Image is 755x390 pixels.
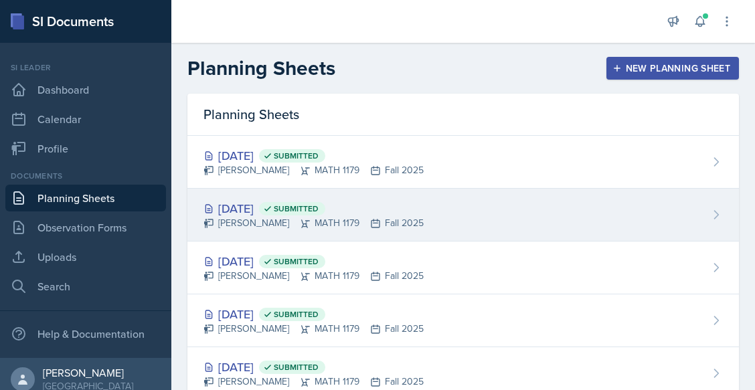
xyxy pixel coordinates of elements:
div: Help & Documentation [5,320,166,347]
a: Dashboard [5,76,166,103]
span: Submitted [274,151,319,161]
a: [DATE] Submitted [PERSON_NAME]MATH 1179Fall 2025 [187,189,739,241]
div: [DATE] [203,199,424,217]
div: [PERSON_NAME] MATH 1179 Fall 2025 [203,269,424,283]
div: [PERSON_NAME] MATH 1179 Fall 2025 [203,216,424,230]
a: Uploads [5,243,166,270]
div: Documents [5,170,166,182]
div: [DATE] [203,358,424,376]
span: Submitted [274,256,319,267]
div: Planning Sheets [187,94,739,136]
a: Observation Forms [5,214,166,241]
div: [PERSON_NAME] [43,366,133,379]
div: Si leader [5,62,166,74]
a: Profile [5,135,166,162]
div: New Planning Sheet [615,63,730,74]
a: Search [5,273,166,300]
a: [DATE] Submitted [PERSON_NAME]MATH 1179Fall 2025 [187,241,739,294]
a: Calendar [5,106,166,132]
span: Submitted [274,362,319,373]
a: Planning Sheets [5,185,166,211]
span: Submitted [274,203,319,214]
span: Submitted [274,309,319,320]
div: [PERSON_NAME] MATH 1179 Fall 2025 [203,375,424,389]
div: [PERSON_NAME] MATH 1179 Fall 2025 [203,322,424,336]
div: [DATE] [203,305,424,323]
h2: Planning Sheets [187,56,335,80]
div: [PERSON_NAME] MATH 1179 Fall 2025 [203,163,424,177]
a: [DATE] Submitted [PERSON_NAME]MATH 1179Fall 2025 [187,136,739,189]
a: [DATE] Submitted [PERSON_NAME]MATH 1179Fall 2025 [187,294,739,347]
div: [DATE] [203,147,424,165]
button: New Planning Sheet [606,57,739,80]
div: [DATE] [203,252,424,270]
